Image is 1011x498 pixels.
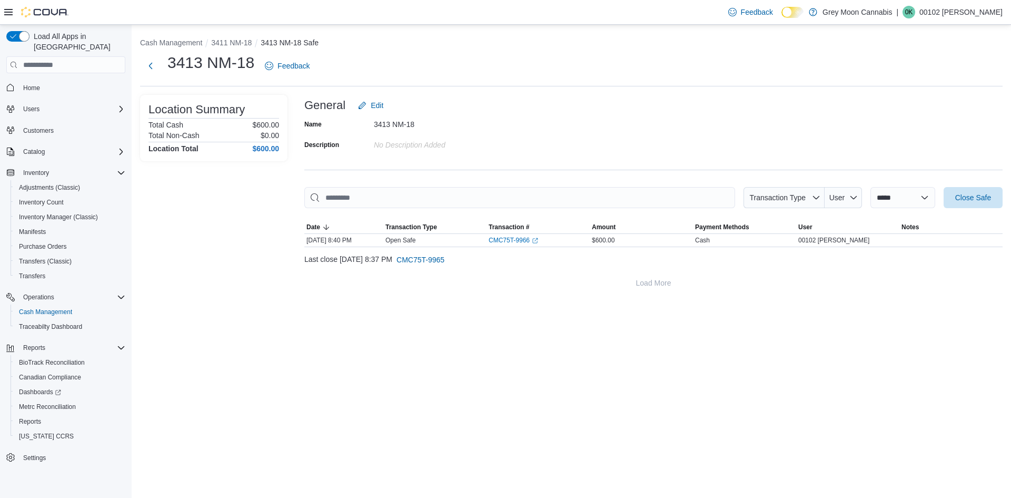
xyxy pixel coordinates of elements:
[19,451,125,464] span: Settings
[304,221,383,233] button: Date
[11,239,130,254] button: Purchase Orders
[385,223,437,231] span: Transaction Type
[19,291,58,304] button: Operations
[211,38,252,47] button: 3411 NM-18
[590,221,693,233] button: Amount
[955,192,991,203] span: Close Safe
[354,95,388,116] button: Edit
[15,386,65,398] a: Dashboards
[19,213,98,221] span: Inventory Manager (Classic)
[23,454,46,462] span: Settings
[11,180,130,195] button: Adjustments (Classic)
[19,167,53,179] button: Inventory
[385,236,415,245] p: Open Safe
[919,6,1003,18] p: 00102 [PERSON_NAME]
[489,223,529,231] span: Transaction #
[11,355,130,370] button: BioTrack Reconciliation
[261,38,319,47] button: 3413 NM-18 Safe
[371,100,383,111] span: Edit
[15,255,125,268] span: Transfers (Classic)
[19,145,49,158] button: Catalog
[796,221,899,233] button: User
[15,371,85,384] a: Canadian Compliance
[252,121,279,129] p: $600.00
[23,84,40,92] span: Home
[15,356,89,369] a: BioTrack Reconciliation
[781,7,804,18] input: Dark Mode
[901,223,919,231] span: Notes
[15,415,125,428] span: Reports
[19,358,85,367] span: BioTrack Reconciliation
[23,126,54,135] span: Customers
[19,198,64,207] span: Inventory Count
[140,38,202,47] button: Cash Management
[2,123,130,138] button: Customers
[532,238,538,244] svg: External link
[19,145,125,158] span: Catalog
[15,240,125,253] span: Purchase Orders
[822,6,892,18] p: Grey Moon Cannabis
[19,82,44,94] a: Home
[261,55,314,76] a: Feedback
[148,103,245,116] h3: Location Summary
[306,223,320,231] span: Date
[19,103,44,115] button: Users
[15,226,125,238] span: Manifests
[140,55,161,76] button: Next
[374,116,515,129] div: 3413 NM-18
[798,236,869,245] span: 00102 [PERSON_NAME]
[15,181,125,194] span: Adjustments (Classic)
[15,356,125,369] span: BioTrack Reconciliation
[19,183,80,192] span: Adjustments (Classic)
[15,270,49,282] a: Transfers
[19,228,46,236] span: Manifests
[2,102,130,116] button: Users
[19,388,61,396] span: Dashboards
[167,52,254,73] h1: 3413 NM-18
[15,255,76,268] a: Transfers (Classic)
[19,373,81,382] span: Canadian Compliance
[21,7,68,17] img: Cova
[2,144,130,159] button: Catalog
[11,370,130,385] button: Canadian Compliance
[798,223,812,231] span: User
[11,319,130,334] button: Traceabilty Dashboard
[11,305,130,319] button: Cash Management
[592,236,614,245] span: $600.00
[6,75,125,493] nav: Complex example
[11,385,130,399] a: Dashboards
[15,401,80,413] a: Metrc Reconciliation
[489,236,538,245] a: CMC75T-9966External link
[15,226,50,238] a: Manifests
[261,131,279,140] p: $0.00
[19,257,72,266] span: Transfers (Classic)
[15,211,125,223] span: Inventory Manager (Classic)
[19,323,82,331] span: Traceabilty Dashboard
[15,306,125,318] span: Cash Management
[19,452,50,464] a: Settings
[23,105,39,113] span: Users
[19,417,41,426] span: Reports
[903,6,915,18] div: 00102 Kristian Serna
[19,81,125,94] span: Home
[11,414,130,429] button: Reports
[148,121,183,129] h6: Total Cash
[15,320,86,333] a: Traceabilty Dashboard
[19,291,125,304] span: Operations
[19,341,125,354] span: Reports
[140,37,1003,50] nav: An example of EuiBreadcrumbs
[2,340,130,355] button: Reports
[392,249,449,270] button: CMC75T-9965
[11,269,130,284] button: Transfers
[944,187,1003,208] button: Close Safe
[15,401,125,413] span: Metrc Reconciliation
[15,320,125,333] span: Traceabilty Dashboard
[148,131,200,140] h6: Total Non-Cash
[636,278,671,288] span: Load More
[304,99,345,112] h3: General
[252,144,279,153] h4: $600.00
[896,6,898,18] p: |
[15,415,45,428] a: Reports
[15,430,78,443] a: [US_STATE] CCRS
